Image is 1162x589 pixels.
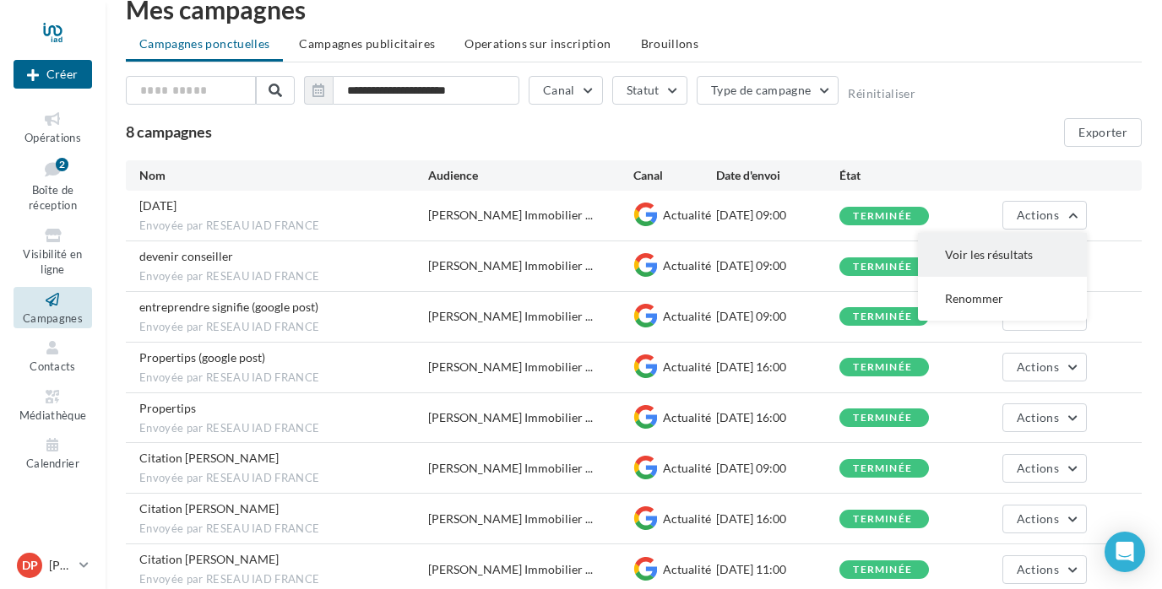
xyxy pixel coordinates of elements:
div: Canal [633,167,716,184]
span: Actualité [663,410,711,424]
span: Actions [1017,511,1059,526]
button: Actions [1002,201,1087,230]
button: Actions [1002,454,1087,483]
div: [DATE] 11:00 [716,561,839,578]
span: Propertips [139,401,196,415]
span: Citation Malik Benrejdal [139,552,279,566]
button: Exporter [1064,118,1142,147]
span: Médiathèque [19,408,87,422]
button: Réinitialiser [848,87,915,100]
div: [DATE] 16:00 [716,359,839,376]
a: Visibilité en ligne [14,223,92,280]
span: Campagnes [23,311,83,325]
span: [PERSON_NAME] Immobilier ... [428,207,593,224]
span: Propertips (google post) [139,350,265,365]
p: [PERSON_NAME] [49,557,73,574]
div: Date d'envoi [716,167,839,184]
span: Opérations [24,131,81,144]
span: Actions [1017,461,1059,475]
button: Créer [14,60,92,89]
span: Contacts [30,359,76,373]
div: terminée [853,514,912,525]
button: Actions [1002,353,1087,381]
span: [PERSON_NAME] Immobilier ... [428,460,593,477]
span: Envoyée par RESEAU IAD FRANCE [139,269,428,284]
span: Citation Olivier Descamps [139,451,279,465]
div: [DATE] 09:00 [716,460,839,477]
div: [DATE] 09:00 [716,257,839,274]
span: Visibilité en ligne [23,247,82,277]
div: Nouvelle campagne [14,60,92,89]
span: [PERSON_NAME] Immobilier ... [428,359,593,376]
a: Médiathèque [14,384,92,425]
div: Open Intercom Messenger [1105,532,1145,572]
div: terminée [853,413,912,424]
span: Boîte de réception [29,183,77,213]
div: [DATE] 16:00 [716,409,839,426]
a: Campagnes [14,287,92,328]
span: Actualité [663,359,711,374]
span: Citation Malik Benrejdal [139,501,279,516]
a: Contacts [14,335,92,376]
span: Envoyée par RESEAU IAD FRANCE [139,219,428,234]
div: terminée [853,362,912,373]
span: Actualité [663,461,711,475]
span: [PERSON_NAME] Immobilier ... [428,308,593,325]
span: Campagnes publicitaires [299,36,435,51]
div: terminée [853,463,912,474]
a: DP [PERSON_NAME] [14,549,92,581]
div: terminée [853,211,912,222]
span: Envoyée par RESEAU IAD FRANCE [139,320,428,335]
span: Actions [1017,410,1059,424]
a: Calendrier [14,432,92,473]
div: État [839,167,963,184]
span: Actualité [663,208,711,222]
span: Actions [1017,562,1059,576]
div: [DATE] 09:00 [716,207,839,224]
span: Actualité [663,309,711,323]
div: 2 [56,158,68,171]
span: [PERSON_NAME] Immobilier ... [428,257,593,274]
span: entreprendre signifie (google post) [139,300,318,314]
span: 8 campagnes [126,122,212,141]
span: Operations sur inscription [464,36,611,51]
div: [DATE] 09:00 [716,308,839,325]
button: Voir les résultats [918,233,1087,277]
span: Calendrier [26,457,79,470]
button: Statut [612,76,687,105]
span: [PERSON_NAME] Immobilier ... [428,561,593,578]
button: Actions [1002,505,1087,533]
button: Type de campagne [697,76,839,105]
span: devenir conseiller [139,249,233,263]
a: Opérations [14,106,92,148]
a: Boîte de réception2 [14,154,92,216]
span: Envoyée par RESEAU IAD FRANCE [139,521,428,537]
span: Envoyée par RESEAU IAD FRANCE [139,421,428,436]
span: Envoyée par RESEAU IAD FRANCE [139,370,428,386]
div: terminée [853,565,912,575]
span: DP [22,557,38,574]
div: Audience [428,167,634,184]
span: Actualité [663,511,711,526]
button: Renommer [918,277,1087,321]
span: Envoyée par RESEAU IAD FRANCE [139,471,428,486]
div: Nom [139,167,428,184]
span: Actions [1017,359,1059,374]
span: [PERSON_NAME] Immobilier ... [428,511,593,527]
button: Canal [529,76,603,105]
span: [PERSON_NAME] Immobilier ... [428,409,593,426]
div: [DATE] 16:00 [716,511,839,527]
div: terminée [853,311,912,322]
span: Envoyée par RESEAU IAD FRANCE [139,572,428,587]
span: Brouillons [641,36,699,51]
button: Actions [1002,403,1087,432]
span: FÊTE NATIONALE [139,198,176,213]
button: Actions [1002,555,1087,584]
span: Actualité [663,258,711,273]
span: Actualité [663,562,711,576]
div: terminée [853,262,912,273]
span: Actions [1017,208,1059,222]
